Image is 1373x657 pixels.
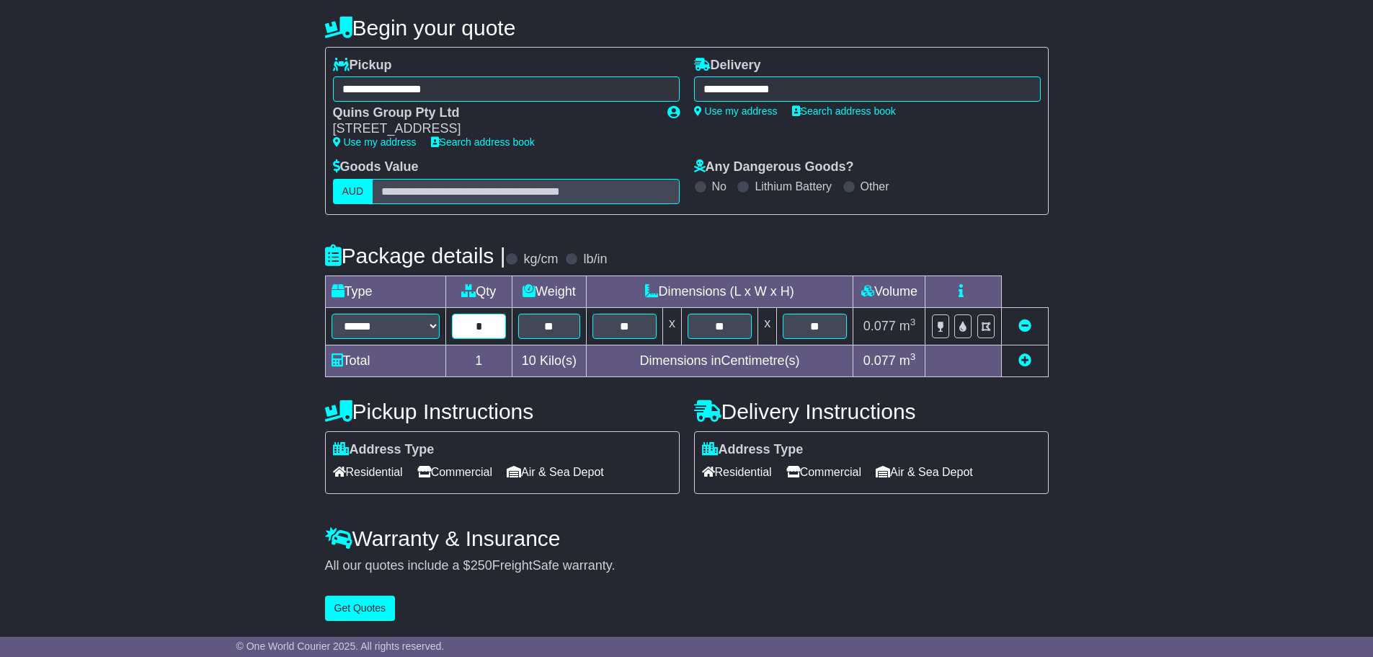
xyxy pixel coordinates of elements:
[325,275,445,307] td: Type
[333,121,653,137] div: [STREET_ADDRESS]
[512,275,587,307] td: Weight
[445,345,512,376] td: 1
[702,442,804,458] label: Address Type
[333,159,419,175] label: Goods Value
[325,596,396,621] button: Get Quotes
[333,461,403,483] span: Residential
[758,307,777,345] td: x
[522,353,536,368] span: 10
[512,345,587,376] td: Kilo(s)
[702,461,772,483] span: Residential
[325,345,445,376] td: Total
[792,105,896,117] a: Search address book
[333,58,392,74] label: Pickup
[236,640,445,652] span: © One World Courier 2025. All rights reserved.
[507,461,604,483] span: Air & Sea Depot
[325,558,1049,574] div: All our quotes include a $ FreightSafe warranty.
[694,159,854,175] label: Any Dangerous Goods?
[1018,353,1031,368] a: Add new item
[586,275,853,307] td: Dimensions (L x W x H)
[876,461,973,483] span: Air & Sea Depot
[325,16,1049,40] h4: Begin your quote
[586,345,853,376] td: Dimensions in Centimetre(s)
[694,58,761,74] label: Delivery
[910,351,916,362] sup: 3
[333,136,417,148] a: Use my address
[325,400,680,423] h4: Pickup Instructions
[755,180,832,193] label: Lithium Battery
[333,105,653,121] div: Quins Group Pty Ltd
[899,353,916,368] span: m
[445,275,512,307] td: Qty
[325,526,1049,550] h4: Warranty & Insurance
[471,558,492,573] span: 250
[333,179,373,204] label: AUD
[1018,319,1031,333] a: Remove this item
[333,442,435,458] label: Address Type
[694,105,778,117] a: Use my address
[712,180,727,193] label: No
[853,275,925,307] td: Volume
[417,461,492,483] span: Commercial
[662,307,681,345] td: x
[863,353,896,368] span: 0.077
[861,180,889,193] label: Other
[910,317,916,327] sup: 3
[431,136,535,148] a: Search address book
[694,400,1049,423] h4: Delivery Instructions
[786,461,861,483] span: Commercial
[583,252,607,268] label: lb/in
[523,252,558,268] label: kg/cm
[899,319,916,333] span: m
[325,244,506,268] h4: Package details |
[863,319,896,333] span: 0.077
